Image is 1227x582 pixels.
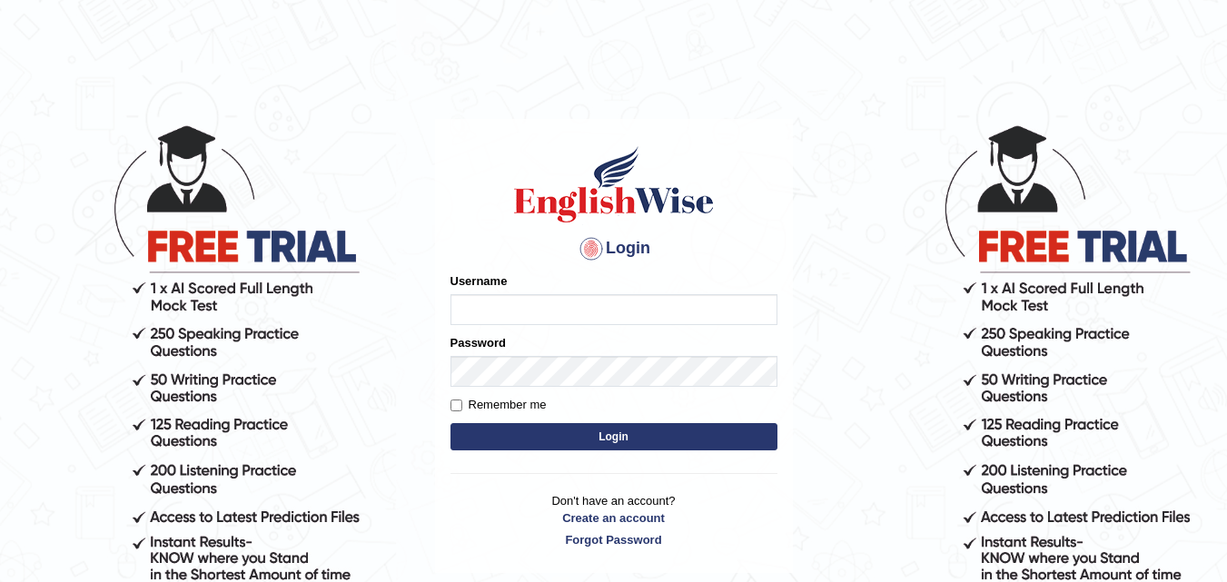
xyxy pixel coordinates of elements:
[510,143,717,225] img: Logo of English Wise sign in for intelligent practice with AI
[450,423,777,450] button: Login
[450,531,777,548] a: Forgot Password
[450,492,777,548] p: Don't have an account?
[450,272,508,290] label: Username
[450,509,777,527] a: Create an account
[450,400,462,411] input: Remember me
[450,234,777,263] h4: Login
[450,334,506,351] label: Password
[450,396,547,414] label: Remember me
